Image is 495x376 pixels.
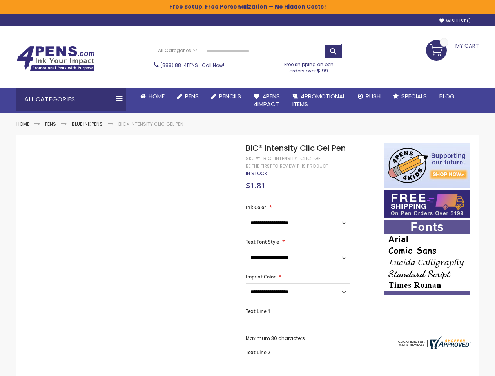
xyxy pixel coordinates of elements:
[246,155,260,162] strong: SKU
[246,180,265,191] span: $1.81
[205,88,247,105] a: Pencils
[247,88,286,113] a: 4Pens4impact
[286,88,352,113] a: 4PROMOTIONALITEMS
[246,204,266,211] span: Ink Color
[16,121,29,127] a: Home
[352,88,387,105] a: Rush
[185,92,199,100] span: Pens
[134,88,171,105] a: Home
[387,88,433,105] a: Specials
[396,344,471,351] a: 4pens.com certificate URL
[366,92,381,100] span: Rush
[276,58,342,74] div: Free shipping on pen orders over $199
[171,88,205,105] a: Pens
[160,62,198,69] a: (888) 88-4PENS
[72,121,103,127] a: Blue ink Pens
[246,335,350,342] p: Maximum 30 characters
[118,121,183,127] li: BIC® Intensity Clic Gel Pen
[149,92,165,100] span: Home
[16,46,95,71] img: 4Pens Custom Pens and Promotional Products
[246,170,267,177] span: In stock
[246,239,279,245] span: Text Font Style
[246,308,270,315] span: Text Line 1
[396,336,471,349] img: 4pens.com widget logo
[384,143,470,188] img: 4pens 4 kids
[16,88,126,111] div: All Categories
[384,220,470,295] img: font-personalization-examples
[160,62,224,69] span: - Call Now!
[246,273,276,280] span: Imprint Color
[439,18,471,24] a: Wishlist
[45,121,56,127] a: Pens
[246,349,270,356] span: Text Line 2
[263,155,323,162] div: bic_intensity_clic_gel
[292,92,345,108] span: 4PROMOTIONAL ITEMS
[246,143,346,154] span: BIC® Intensity Clic Gel Pen
[401,92,427,100] span: Specials
[384,190,470,218] img: Free shipping on orders over $199
[433,88,461,105] a: Blog
[219,92,241,100] span: Pencils
[154,44,201,57] a: All Categories
[246,170,267,177] div: Availability
[254,92,280,108] span: 4Pens 4impact
[246,163,328,169] a: Be the first to review this product
[439,92,455,100] span: Blog
[158,47,197,54] span: All Categories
